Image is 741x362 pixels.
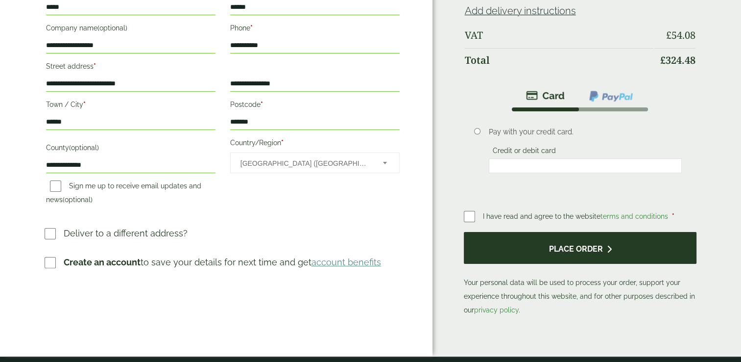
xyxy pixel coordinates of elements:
img: stripe.png [526,90,565,102]
label: Postcode [230,98,400,114]
a: Add delivery instructions [465,5,576,17]
span: United Kingdom (UK) [240,153,370,174]
p: Your personal data will be used to process your order, support your experience throughout this we... [464,232,697,317]
label: Town / City [46,98,215,114]
label: Phone [230,21,400,38]
a: privacy policy [474,306,519,314]
label: Country/Region [230,136,400,153]
span: (optional) [69,144,99,152]
abbr: required [281,139,284,147]
span: £ [666,28,671,42]
p: Pay with your credit card. [489,127,681,137]
label: Street address [46,59,215,76]
th: Total [465,48,654,72]
label: Credit or debit card [489,147,560,157]
label: County [46,141,215,157]
span: £ [660,53,666,67]
input: Sign me up to receive email updates and news(optional) [50,181,61,192]
bdi: 324.48 [660,53,695,67]
abbr: required [672,212,674,220]
th: VAT [465,24,654,47]
label: Company name [46,21,215,38]
button: Place order [464,232,697,264]
abbr: required [250,24,253,32]
a: terms and conditions [600,212,668,220]
img: ppcp-gateway.png [588,90,634,103]
label: Sign me up to receive email updates and news [46,182,201,207]
strong: Create an account [64,257,141,267]
abbr: required [94,62,96,70]
a: account benefits [311,257,381,267]
abbr: required [261,101,263,108]
span: (optional) [97,24,127,32]
span: Country/Region [230,153,400,173]
bdi: 54.08 [666,28,695,42]
span: I have read and agree to the website [483,212,670,220]
span: (optional) [63,196,93,204]
p: Deliver to a different address? [64,227,188,240]
p: to save your details for next time and get [64,256,381,269]
abbr: required [83,101,86,108]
